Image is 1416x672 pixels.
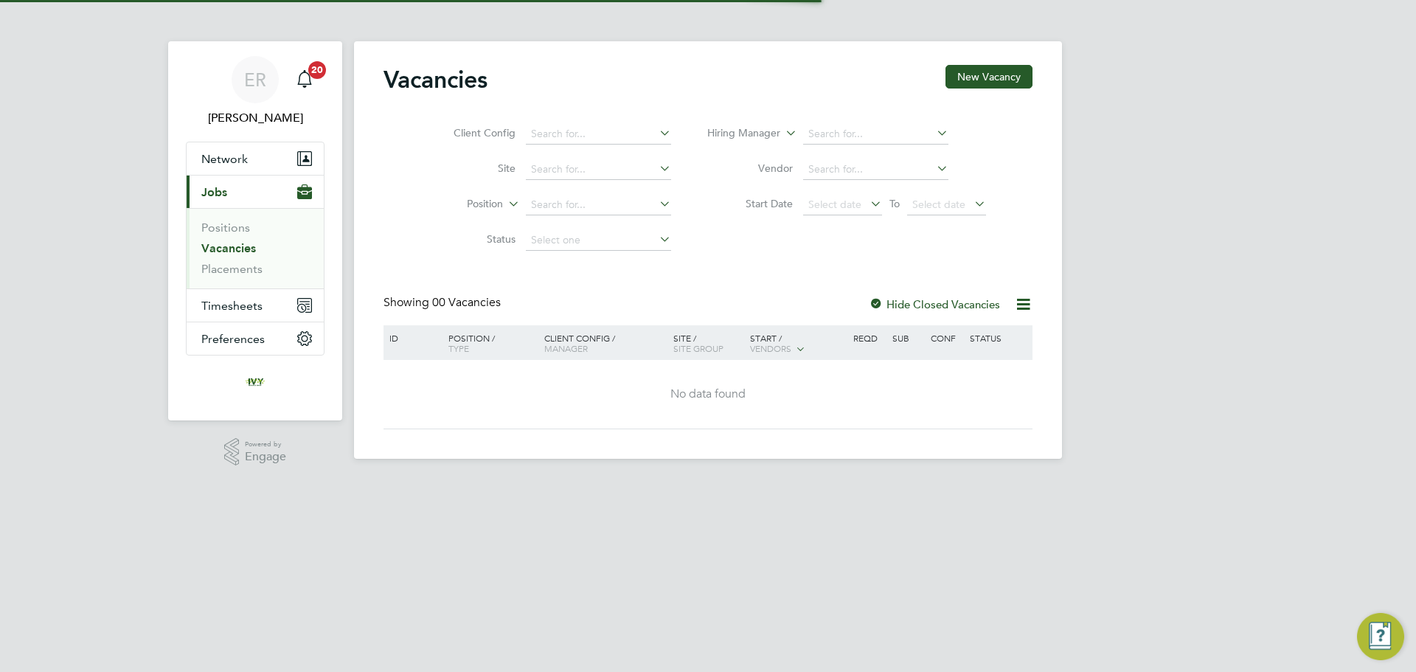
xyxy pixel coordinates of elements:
[869,297,1000,311] label: Hide Closed Vacancies
[803,124,948,145] input: Search for...
[418,197,503,212] label: Position
[945,65,1032,89] button: New Vacancy
[187,176,324,208] button: Jobs
[186,56,324,127] a: ER[PERSON_NAME]
[244,70,266,89] span: ER
[187,322,324,355] button: Preferences
[290,56,319,103] a: 20
[708,197,793,210] label: Start Date
[224,438,287,466] a: Powered byEngage
[431,126,516,139] label: Client Config
[541,325,670,361] div: Client Config /
[186,370,324,394] a: Go to home page
[670,325,747,361] div: Site /
[168,41,342,420] nav: Main navigation
[201,299,263,313] span: Timesheets
[201,152,248,166] span: Network
[432,295,501,310] span: 00 Vacancies
[187,208,324,288] div: Jobs
[912,198,965,211] span: Select date
[708,162,793,175] label: Vendor
[383,65,487,94] h2: Vacancies
[201,332,265,346] span: Preferences
[526,124,671,145] input: Search for...
[187,289,324,322] button: Timesheets
[431,162,516,175] label: Site
[386,387,1030,402] div: No data found
[803,159,948,180] input: Search for...
[808,198,861,211] span: Select date
[966,325,1030,350] div: Status
[889,325,927,350] div: Sub
[448,342,469,354] span: Type
[885,194,904,213] span: To
[431,232,516,246] label: Status
[201,241,256,255] a: Vacancies
[1357,613,1404,660] button: Engage Resource Center
[673,342,723,354] span: Site Group
[243,370,267,394] img: ivyresourcegroup-logo-retina.png
[383,295,504,311] div: Showing
[308,61,326,79] span: 20
[526,195,671,215] input: Search for...
[526,230,671,251] input: Select one
[386,325,437,350] div: ID
[201,221,250,235] a: Positions
[186,109,324,127] span: Emma Randall
[927,325,965,350] div: Conf
[245,451,286,463] span: Engage
[544,342,588,354] span: Manager
[201,262,263,276] a: Placements
[526,159,671,180] input: Search for...
[437,325,541,361] div: Position /
[201,185,227,199] span: Jobs
[750,342,791,354] span: Vendors
[695,126,780,141] label: Hiring Manager
[245,438,286,451] span: Powered by
[746,325,850,362] div: Start /
[187,142,324,175] button: Network
[850,325,888,350] div: Reqd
